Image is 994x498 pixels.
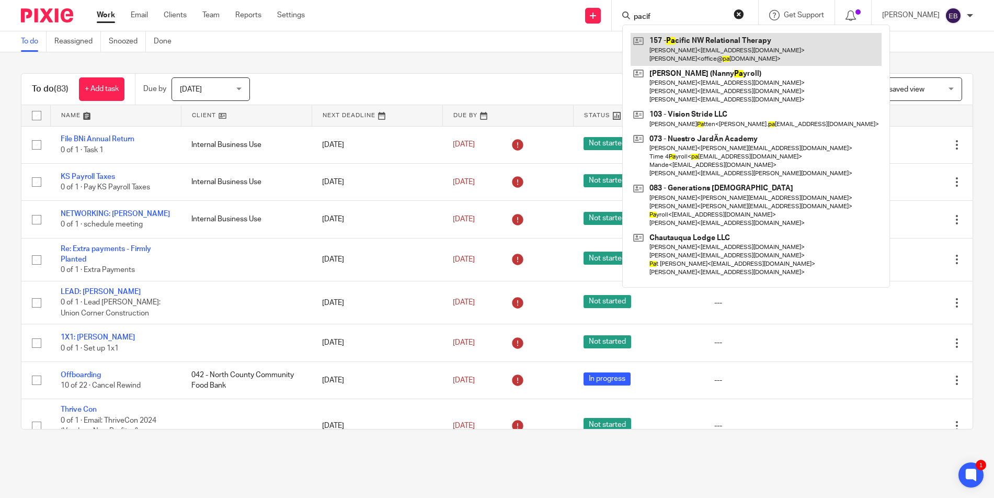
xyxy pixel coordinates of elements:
[584,418,631,431] span: Not started
[61,146,104,154] span: 0 of 1 · Task 1
[54,85,68,93] span: (83)
[61,245,151,263] a: Re: Extra payments - Firmly Planted
[714,375,831,386] div: ---
[714,298,831,308] div: ---
[61,288,141,296] a: LEAD: [PERSON_NAME]
[866,86,924,93] span: Select saved view
[945,7,962,24] img: svg%3E
[181,163,312,200] td: Internal Business Use
[312,361,442,399] td: [DATE]
[633,13,727,22] input: Search
[453,422,475,429] span: [DATE]
[61,334,135,341] a: 1X1: [PERSON_NAME]
[453,299,475,307] span: [DATE]
[312,126,442,163] td: [DATE]
[882,10,940,20] p: [PERSON_NAME]
[714,337,831,348] div: ---
[61,210,170,218] a: NETWORKING: [PERSON_NAME]
[21,31,47,52] a: To do
[61,382,141,389] span: 10 of 22 · Cancel Rewind
[61,371,101,379] a: Offboarding
[277,10,305,20] a: Settings
[312,281,442,324] td: [DATE]
[61,184,150,191] span: 0 of 1 · Pay KS Payroll Taxes
[181,201,312,238] td: Internal Business Use
[312,324,442,361] td: [DATE]
[61,406,97,413] a: Thrive Con
[453,339,475,346] span: [DATE]
[584,137,631,150] span: Not started
[312,238,442,281] td: [DATE]
[734,9,744,19] button: Clear
[453,178,475,186] span: [DATE]
[584,174,631,187] span: Not started
[54,31,101,52] a: Reassigned
[180,86,202,93] span: [DATE]
[235,10,261,20] a: Reports
[181,361,312,399] td: 042 - North County Community Food Bank
[79,77,124,101] a: + Add task
[181,126,312,163] td: Internal Business Use
[584,295,631,308] span: Not started
[61,299,161,318] span: 0 of 1 · Lead [PERSON_NAME]: Union Corner Construction
[312,399,442,453] td: [DATE]
[714,421,831,431] div: ---
[312,163,442,200] td: [DATE]
[202,10,220,20] a: Team
[453,141,475,149] span: [DATE]
[61,221,143,229] span: 0 of 1 · schedule meeting
[584,335,631,348] span: Not started
[32,84,68,95] h1: To do
[312,201,442,238] td: [DATE]
[453,216,475,223] span: [DATE]
[584,372,631,386] span: In progress
[584,252,631,265] span: Not started
[976,460,986,470] div: 1
[154,31,179,52] a: Done
[61,345,119,352] span: 0 of 1 · Set up 1x1
[453,256,475,263] span: [DATE]
[143,84,166,94] p: Due by
[584,212,631,225] span: Not started
[784,12,824,19] span: Get Support
[453,377,475,384] span: [DATE]
[61,267,135,274] span: 0 of 1 · Extra Payments
[109,31,146,52] a: Snoozed
[21,8,73,22] img: Pixie
[131,10,148,20] a: Email
[61,135,134,143] a: File BNi Annual Return
[97,10,115,20] a: Work
[61,417,156,446] span: 0 of 1 · Email: ThriveCon 2024 (Vendors, Non-Profits, & Members)
[61,173,115,180] a: KS Payroll Taxes
[164,10,187,20] a: Clients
